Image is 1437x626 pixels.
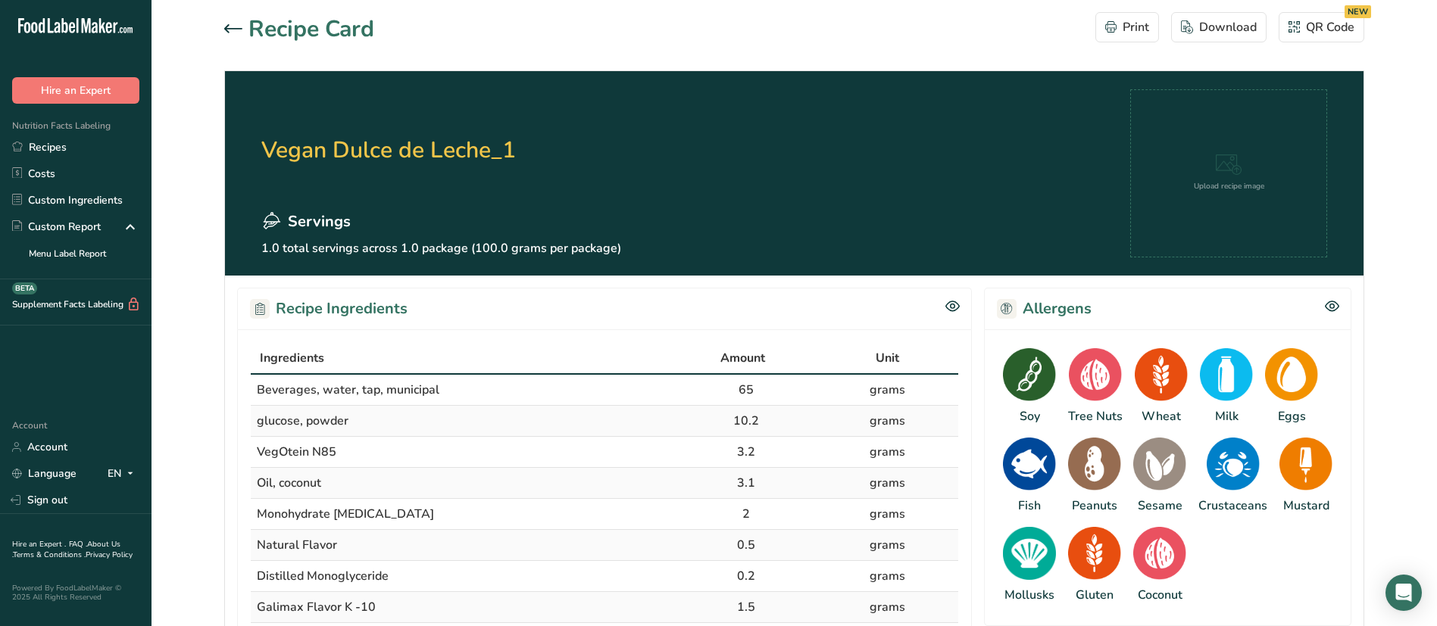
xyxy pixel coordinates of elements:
[1207,438,1260,491] img: Crustaceans
[257,413,348,429] span: glucose, powder
[1278,407,1306,425] div: Eggs
[12,219,101,235] div: Custom Report
[1068,438,1121,491] img: Peanuts
[261,239,621,257] p: 1.0 total servings across 1.0 package (100.0 grams per package)
[997,297,1092,320] h2: Allergens
[1138,586,1182,604] div: Coconut
[257,444,336,460] span: VegOtein N85
[108,465,139,483] div: EN
[12,77,139,104] button: Hire an Expert
[1004,586,1054,604] div: Mollusks
[261,89,621,210] h2: Vegan Dulce de Leche_1
[1069,348,1122,401] img: Tree Nuts
[248,12,374,46] h1: Recipe Card
[675,375,817,406] td: 65
[260,349,324,367] span: Ingredients
[1138,497,1182,515] div: Sesame
[1215,407,1239,425] div: Milk
[257,506,434,522] span: Monohydrate [MEDICAL_DATA]
[1095,12,1159,42] button: Print
[1200,348,1253,401] img: Milk
[1194,181,1264,192] div: Upload recipe image
[1068,527,1121,580] img: Gluten
[1198,497,1267,515] div: Crustaceans
[1018,497,1041,515] div: Fish
[1283,497,1329,515] div: Mustard
[1003,348,1056,401] img: Soy
[1279,12,1364,42] button: QR Code NEW
[1003,438,1056,491] img: Fish
[675,406,817,437] td: 10.2
[1265,348,1318,401] img: Eggs
[1020,407,1040,425] div: Soy
[1142,407,1181,425] div: Wheat
[1279,438,1332,491] img: Mustard
[257,475,321,491] span: Oil, coconut
[12,460,77,487] a: Language
[257,382,439,398] span: Beverages, water, tap, municipal
[1385,575,1422,611] div: Open Intercom Messenger
[1135,348,1188,401] img: Wheat
[675,468,817,499] td: 3.1
[817,592,958,623] td: grams
[720,349,765,367] span: Amount
[817,437,958,468] td: grams
[13,550,86,560] a: Terms & Conditions .
[675,499,817,530] td: 2
[817,530,958,561] td: grams
[675,561,817,592] td: 0.2
[12,584,139,602] div: Powered By FoodLabelMaker © 2025 All Rights Reserved
[1345,5,1371,18] div: NEW
[1003,527,1056,580] img: Mollusks
[817,499,958,530] td: grams
[12,282,37,294] div: BETA
[12,539,120,560] a: About Us .
[257,537,337,553] span: Natural Flavor
[1068,407,1123,425] div: Tree Nuts
[69,539,87,550] a: FAQ .
[1133,438,1186,491] img: Sesame
[817,406,958,437] td: grams
[1105,18,1149,36] div: Print
[1171,12,1267,42] button: Download
[257,599,376,615] span: Galimax Flavor K -10
[675,530,817,561] td: 0.5
[675,437,817,468] td: 3.2
[1076,586,1114,604] div: Gluten
[12,539,66,550] a: Hire an Expert .
[86,550,133,560] a: Privacy Policy
[1072,497,1117,515] div: Peanuts
[817,561,958,592] td: grams
[1133,527,1186,580] img: Coconut
[288,210,351,233] span: Servings
[817,375,958,406] td: grams
[817,468,958,499] td: grams
[876,349,899,367] span: Unit
[250,297,408,320] h2: Recipe Ingredients
[257,568,389,584] span: Distilled Monoglyceride
[1181,18,1257,36] div: Download
[675,592,817,623] td: 1.5
[1289,18,1354,36] div: QR Code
